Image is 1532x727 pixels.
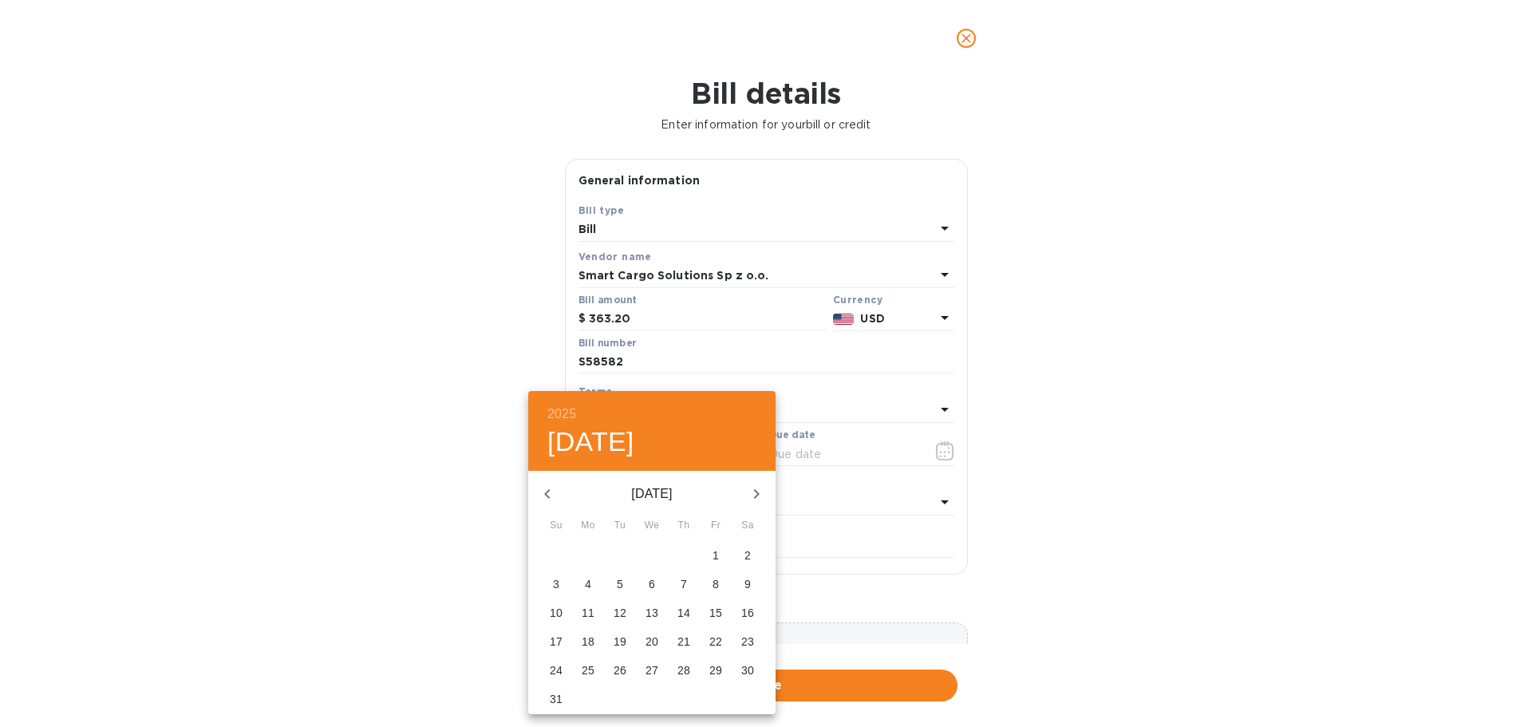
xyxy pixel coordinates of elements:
span: We [638,518,666,534]
p: 11 [582,605,594,621]
p: 29 [709,662,722,678]
button: 30 [733,657,762,686]
p: 21 [677,634,690,650]
p: 31 [550,691,563,707]
span: Tu [606,518,634,534]
span: Su [542,518,571,534]
button: 11 [574,599,602,628]
button: 25 [574,657,602,686]
button: 21 [669,628,698,657]
button: 31 [542,686,571,714]
p: 8 [713,576,719,592]
p: 19 [614,634,626,650]
button: 5 [606,571,634,599]
button: 3 [542,571,571,599]
p: 15 [709,605,722,621]
button: 7 [669,571,698,599]
p: 9 [744,576,751,592]
button: 20 [638,628,666,657]
p: 23 [741,634,754,650]
button: 19 [606,628,634,657]
span: Fr [701,518,730,534]
p: 17 [550,634,563,650]
p: 10 [550,605,563,621]
p: 16 [741,605,754,621]
p: 27 [646,662,658,678]
button: 2025 [547,403,576,425]
button: 9 [733,571,762,599]
button: 1 [701,542,730,571]
p: 5 [617,576,623,592]
p: 2 [744,547,751,563]
p: [DATE] [567,484,737,504]
button: 16 [733,599,762,628]
button: 23 [733,628,762,657]
p: 12 [614,605,626,621]
button: 26 [606,657,634,686]
button: 22 [701,628,730,657]
button: 4 [574,571,602,599]
span: Mo [574,518,602,534]
button: 8 [701,571,730,599]
button: [DATE] [547,425,634,459]
p: 18 [582,634,594,650]
p: 14 [677,605,690,621]
button: 10 [542,599,571,628]
p: 22 [709,634,722,650]
p: 26 [614,662,626,678]
p: 25 [582,662,594,678]
button: 29 [701,657,730,686]
button: 12 [606,599,634,628]
p: 3 [553,576,559,592]
button: 13 [638,599,666,628]
p: 7 [681,576,687,592]
button: 24 [542,657,571,686]
p: 28 [677,662,690,678]
button: 17 [542,628,571,657]
p: 30 [741,662,754,678]
span: Th [669,518,698,534]
button: 27 [638,657,666,686]
p: 24 [550,662,563,678]
p: 13 [646,605,658,621]
button: 14 [669,599,698,628]
p: 6 [649,576,655,592]
p: 4 [585,576,591,592]
p: 1 [713,547,719,563]
button: 18 [574,628,602,657]
button: 6 [638,571,666,599]
p: 20 [646,634,658,650]
button: 2 [733,542,762,571]
button: 28 [669,657,698,686]
button: 15 [701,599,730,628]
span: Sa [733,518,762,534]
